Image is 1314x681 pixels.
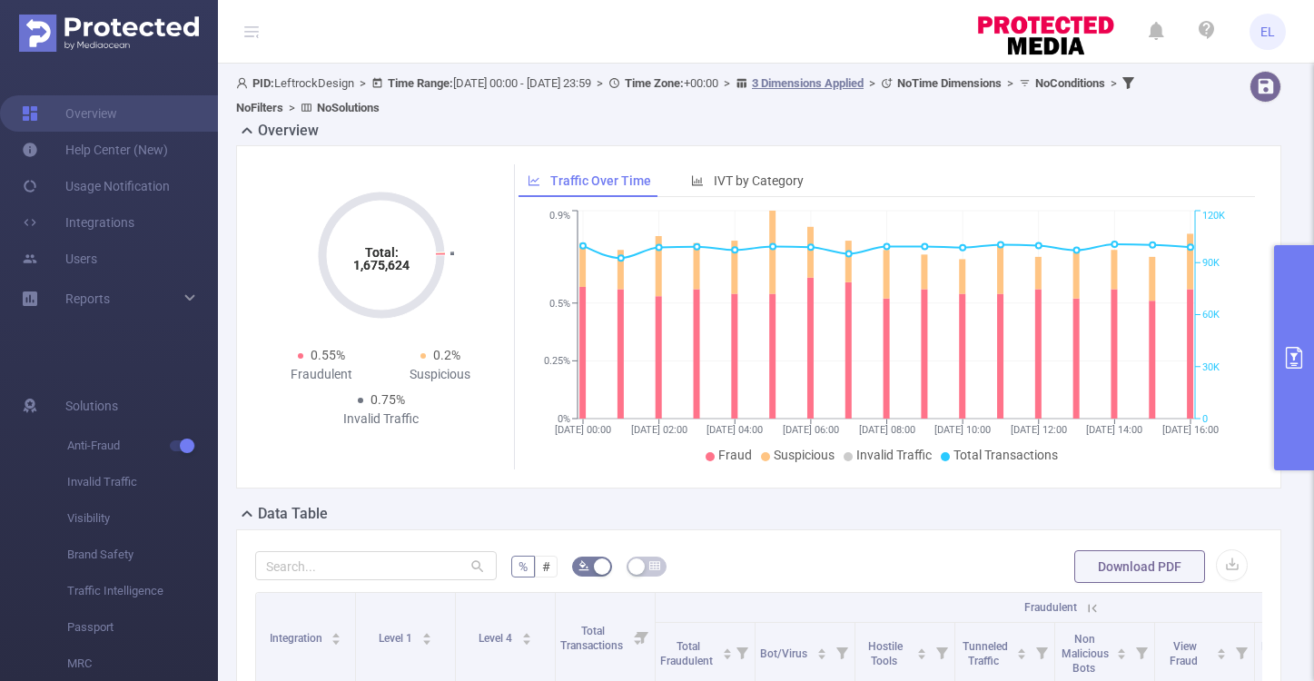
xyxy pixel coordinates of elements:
[528,174,540,187] i: icon: line-chart
[22,241,97,277] a: Users
[558,413,570,425] tspan: 0%
[1216,646,1227,656] div: Sort
[22,95,117,132] a: Overview
[283,101,301,114] span: >
[774,448,835,462] span: Suspicious
[718,448,752,462] span: Fraud
[421,637,431,643] i: icon: caret-down
[519,559,528,574] span: %
[65,291,110,306] span: Reports
[631,424,687,436] tspan: [DATE] 02:00
[22,168,170,204] a: Usage Notification
[578,560,589,571] i: icon: bg-colors
[549,211,570,222] tspan: 0.9%
[19,15,199,52] img: Protected Media
[859,424,915,436] tspan: [DATE] 08:00
[67,573,218,609] span: Traffic Intelligence
[722,646,733,656] div: Sort
[963,640,1008,667] span: Tunneled Traffic
[816,652,826,657] i: icon: caret-down
[625,76,684,90] b: Time Zone:
[1202,211,1225,222] tspan: 120K
[331,630,341,636] i: icon: caret-up
[917,652,927,657] i: icon: caret-down
[1011,424,1067,436] tspan: [DATE] 12:00
[1116,646,1127,656] div: Sort
[258,503,328,525] h2: Data Table
[868,640,903,667] span: Hostile Tools
[707,424,764,436] tspan: [DATE] 04:00
[22,132,168,168] a: Help Center (New)
[331,637,341,643] i: icon: caret-down
[722,652,732,657] i: icon: caret-down
[1162,424,1219,436] tspan: [DATE] 16:00
[660,640,716,667] span: Total Fraudulent
[421,630,431,636] i: icon: caret-up
[1016,646,1027,656] div: Sort
[549,298,570,310] tspan: 0.5%
[317,101,380,114] b: No Solutions
[1105,76,1122,90] span: >
[1217,652,1227,657] i: icon: caret-down
[1260,14,1275,50] span: EL
[829,623,855,681] i: Filter menu
[236,101,283,114] b: No Filters
[1017,652,1027,657] i: icon: caret-down
[67,500,218,537] span: Visibility
[1002,76,1019,90] span: >
[629,593,655,681] i: Filter menu
[370,392,405,407] span: 0.75%
[816,646,826,651] i: icon: caret-up
[1129,623,1154,681] i: Filter menu
[65,388,118,424] span: Solutions
[718,76,736,90] span: >
[479,632,515,645] span: Level 4
[1229,623,1254,681] i: Filter menu
[521,630,532,641] div: Sort
[1202,310,1220,321] tspan: 60K
[22,204,134,241] a: Integrations
[65,281,110,317] a: Reports
[1202,257,1220,269] tspan: 90K
[67,464,218,500] span: Invalid Traffic
[67,428,218,464] span: Anti-Fraud
[897,76,1002,90] b: No Time Dimensions
[311,348,345,362] span: 0.55%
[1024,601,1077,614] span: Fraudulent
[1074,550,1205,583] button: Download PDF
[354,76,371,90] span: >
[521,637,531,643] i: icon: caret-down
[421,630,432,641] div: Sort
[560,625,626,652] span: Total Transactions
[236,76,1139,114] span: LeftrockDesign [DATE] 00:00 - [DATE] 23:59 +00:00
[550,173,651,188] span: Traffic Over Time
[816,646,827,656] div: Sort
[388,76,453,90] b: Time Range:
[934,424,991,436] tspan: [DATE] 10:00
[1202,413,1208,425] tspan: 0
[1170,640,1200,667] span: View Fraud
[258,120,319,142] h2: Overview
[331,630,341,641] div: Sort
[760,647,810,660] span: Bot/Virus
[433,348,460,362] span: 0.2%
[544,356,570,368] tspan: 0.25%
[1087,424,1143,436] tspan: [DATE] 14:00
[542,559,550,574] span: #
[236,77,252,89] i: icon: user
[856,448,932,462] span: Invalid Traffic
[1202,361,1220,373] tspan: 30K
[555,424,611,436] tspan: [DATE] 00:00
[270,632,325,645] span: Integration
[1017,646,1027,651] i: icon: caret-up
[929,623,954,681] i: Filter menu
[521,630,531,636] i: icon: caret-up
[729,623,755,681] i: Filter menu
[252,76,274,90] b: PID:
[1117,646,1127,651] i: icon: caret-up
[864,76,881,90] span: >
[381,365,500,384] div: Suspicious
[67,537,218,573] span: Brand Safety
[364,245,398,260] tspan: Total:
[916,646,927,656] div: Sort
